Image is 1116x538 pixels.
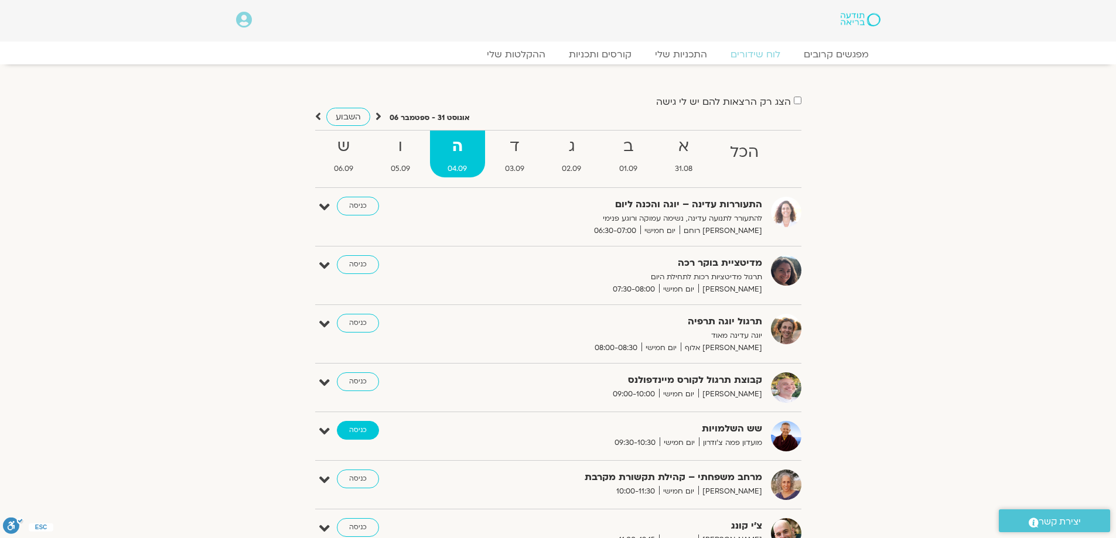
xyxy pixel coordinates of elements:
strong: שש השלמויות [475,421,762,437]
span: 06:30-07:00 [590,225,640,237]
label: הצג רק הרצאות להם יש לי גישה [656,97,791,107]
span: 09:30-10:30 [610,437,660,449]
span: השבוע [336,111,361,122]
a: כניסה [337,255,379,274]
a: כניסה [337,197,379,215]
a: לוח שידורים [719,49,792,60]
span: [PERSON_NAME] [698,485,762,498]
a: כניסה [337,470,379,488]
span: יום חמישי [640,225,680,237]
a: ו05.09 [373,131,428,177]
a: מפגשים קרובים [792,49,880,60]
span: 31.08 [657,163,710,175]
span: 05.09 [373,163,428,175]
strong: התעוררות עדינה – יוגה והכנה ליום [475,197,762,213]
span: 07:30-08:00 [609,283,659,296]
span: יום חמישי [660,437,699,449]
strong: א [657,133,710,160]
strong: מרחב משפחתי – קהילת תקשורת מקרבת [475,470,762,485]
span: יצירת קשר [1039,514,1081,530]
a: ההקלטות שלי [475,49,557,60]
span: [PERSON_NAME] אלוף [681,342,762,354]
a: ד03.09 [487,131,542,177]
span: יום חמישי [641,342,681,354]
a: כניסה [337,372,379,391]
strong: ו [373,133,428,160]
span: יום חמישי [659,283,698,296]
span: יום חמישי [659,388,698,400]
a: ב01.09 [601,131,654,177]
p: תרגול מדיטציות רכות לתחילת היום [475,271,762,283]
a: א31.08 [657,131,710,177]
a: ג02.09 [544,131,599,177]
span: [PERSON_NAME] [698,388,762,400]
a: ה04.09 [430,131,484,177]
strong: ד [487,133,542,160]
strong: קבוצת תרגול לקורס מיינדפולנס [475,372,762,388]
strong: ג [544,133,599,160]
strong: תרגול יוגה תרפיה [475,314,762,330]
strong: מדיטציית בוקר רכה [475,255,762,271]
span: 06.09 [316,163,371,175]
strong: ש [316,133,371,160]
span: 04.09 [430,163,484,175]
span: מועדון פמה צ'ודרון [699,437,762,449]
p: להתעורר לתנועה עדינה, נשימה עמוקה ורוגע פנימי [475,213,762,225]
span: 10:00-11:30 [612,485,659,498]
p: אוגוסט 31 - ספטמבר 06 [390,112,470,124]
strong: צ'י קונג [475,518,762,534]
a: השבוע [326,108,370,126]
a: כניסה [337,518,379,537]
span: 09:00-10:00 [609,388,659,400]
strong: ב [601,133,654,160]
a: קורסים ותכניות [557,49,643,60]
p: יוגה עדינה מאוד [475,330,762,342]
nav: Menu [236,49,880,60]
span: [PERSON_NAME] [698,283,762,296]
span: 02.09 [544,163,599,175]
strong: ה [430,133,484,160]
span: 08:00-08:30 [591,342,641,354]
a: הכל [712,131,776,177]
span: [PERSON_NAME] רוחם [680,225,762,237]
a: התכניות שלי [643,49,719,60]
a: יצירת קשר [999,509,1110,532]
a: כניסה [337,421,379,440]
a: ש06.09 [316,131,371,177]
span: 03.09 [487,163,542,175]
a: כניסה [337,314,379,333]
span: יום חמישי [659,485,698,498]
strong: הכל [712,139,776,166]
span: 01.09 [601,163,654,175]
